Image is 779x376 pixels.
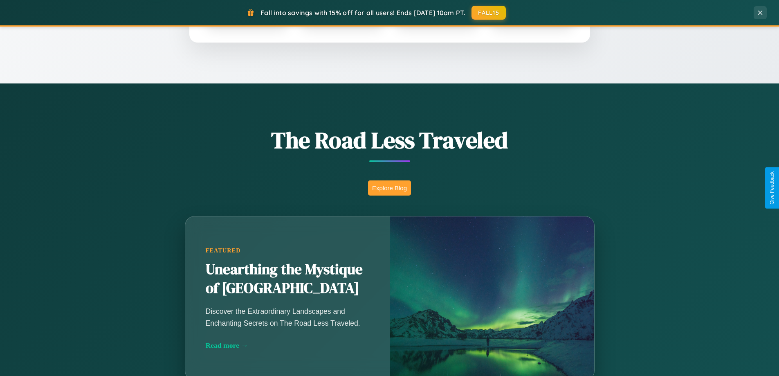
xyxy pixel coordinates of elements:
button: Explore Blog [368,180,411,196]
p: Discover the Extraordinary Landscapes and Enchanting Secrets on The Road Less Traveled. [206,306,369,329]
div: Give Feedback [769,171,775,205]
h2: Unearthing the Mystique of [GEOGRAPHIC_DATA] [206,260,369,298]
div: Featured [206,247,369,254]
button: FALL15 [471,6,506,20]
span: Fall into savings with 15% off for all users! Ends [DATE] 10am PT. [260,9,465,17]
div: Read more → [206,341,369,350]
h1: The Road Less Traveled [144,124,635,156]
